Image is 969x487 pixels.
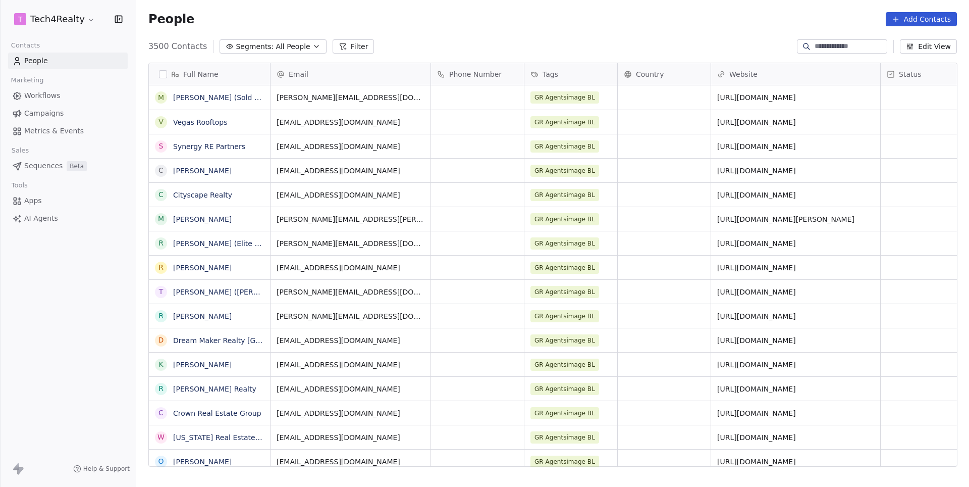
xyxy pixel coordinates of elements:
[277,263,424,273] span: [EMAIL_ADDRESS][DOMAIN_NAME]
[277,92,424,103] span: [PERSON_NAME][EMAIL_ADDRESS][DOMAIN_NAME]
[24,196,42,206] span: Apps
[618,63,711,85] div: Country
[717,167,796,175] a: [URL][DOMAIN_NAME]
[886,12,957,26] button: Add Contacts
[717,118,796,126] a: [URL][DOMAIN_NAME]
[271,63,430,85] div: Email
[530,310,599,322] span: GR Agentsimage BL
[67,161,87,171] span: Beta
[158,165,164,176] div: C
[717,409,796,417] a: [URL][DOMAIN_NAME]
[729,69,758,79] span: Website
[148,12,194,27] span: People
[173,458,232,466] a: [PERSON_NAME]
[30,13,85,26] span: Tech4Realty
[717,264,796,272] a: [URL][DOMAIN_NAME]
[277,311,424,321] span: [PERSON_NAME][EMAIL_ADDRESS][DOMAIN_NAME]
[158,117,164,127] div: V
[277,457,424,467] span: [EMAIL_ADDRESS][DOMAIN_NAME]
[277,432,424,443] span: [EMAIL_ADDRESS][DOMAIN_NAME]
[530,286,599,298] span: GR Agentsimage BL
[158,335,164,346] div: D
[277,287,424,297] span: [PERSON_NAME][EMAIL_ADDRESS][DOMAIN_NAME]
[73,465,130,473] a: Help & Support
[158,408,164,418] div: C
[717,361,796,369] a: [URL][DOMAIN_NAME]
[158,383,164,394] div: R
[530,383,599,395] span: GR Agentsimage BL
[24,108,64,119] span: Campaigns
[276,41,310,52] span: All People
[8,105,128,122] a: Campaigns
[8,210,128,227] a: AI Agents
[530,140,599,153] span: GR Agentsimage BL
[173,93,297,102] a: [PERSON_NAME] (Sold By The Bell)
[289,69,308,79] span: Email
[530,91,599,104] span: GR Agentsimage BL
[158,238,164,249] div: R
[8,53,128,69] a: People
[530,165,599,177] span: GR Agentsimage BL
[277,117,424,127] span: [EMAIL_ADDRESS][DOMAIN_NAME]
[158,92,164,103] div: M
[157,432,165,443] div: W
[236,41,274,52] span: Segments:
[711,63,880,85] div: Website
[277,190,424,200] span: [EMAIL_ADDRESS][DOMAIN_NAME]
[149,85,271,467] div: grid
[277,214,424,224] span: [PERSON_NAME][EMAIL_ADDRESS][PERSON_NAME][DOMAIN_NAME]
[18,14,23,24] span: T
[7,178,32,193] span: Tools
[173,409,261,417] a: Crown Real Estate Group
[183,69,219,79] span: Full Name
[530,213,599,225] span: GR Agentsimage BL
[8,192,128,209] a: Apps
[24,90,61,101] span: Workflows
[899,69,922,79] span: Status
[173,288,298,296] a: [PERSON_NAME] ([PERSON_NAME])
[148,40,207,53] span: 3500 Contacts
[173,433,304,442] a: [US_STATE] Real Estate Professionals
[449,69,502,79] span: Phone Number
[636,69,664,79] span: Country
[717,385,796,393] a: [URL][DOMAIN_NAME]
[530,189,599,201] span: GR Agentsimage BL
[717,288,796,296] a: [URL][DOMAIN_NAME]
[12,11,97,28] button: TTech4Realty
[149,63,270,85] div: Full Name
[717,239,796,248] a: [URL][DOMAIN_NAME]
[530,359,599,371] span: GR Agentsimage BL
[530,262,599,274] span: GR Agentsimage BL
[24,126,84,136] span: Metrics & Events
[530,407,599,419] span: GR Agentsimage BL
[431,63,524,85] div: Phone Number
[277,141,424,152] span: [EMAIL_ADDRESS][DOMAIN_NAME]
[530,116,599,128] span: GR Agentsimage BL
[159,141,164,152] div: S
[530,334,599,347] span: GR Agentsimage BL
[158,214,164,224] div: M
[530,237,599,250] span: GR Agentsimage BL
[530,431,599,444] span: GR Agentsimage BL
[277,384,424,394] span: [EMAIL_ADDRESS][DOMAIN_NAME]
[173,361,232,369] a: [PERSON_NAME]
[7,73,48,88] span: Marketing
[173,118,227,126] a: Vegas Rooftops
[717,458,796,466] a: [URL][DOMAIN_NAME]
[8,87,128,104] a: Workflows
[717,215,854,223] a: [URL][DOMAIN_NAME][PERSON_NAME]
[277,238,424,249] span: [PERSON_NAME][EMAIL_ADDRESS][DOMAIN_NAME]
[530,456,599,468] span: GR Agentsimage BL
[83,465,130,473] span: Help & Support
[333,39,374,54] button: Filter
[277,360,424,370] span: [EMAIL_ADDRESS][DOMAIN_NAME]
[159,286,164,297] div: T
[24,213,58,224] span: AI Agents
[173,239,284,248] a: [PERSON_NAME] (Elite Elevate)
[277,166,424,176] span: [EMAIL_ADDRESS][DOMAIN_NAME]
[158,359,163,370] div: K
[24,161,63,171] span: Sequences
[524,63,617,85] div: Tags
[173,385,256,393] a: [PERSON_NAME] Realty
[277,335,424,346] span: [EMAIL_ADDRESS][DOMAIN_NAME]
